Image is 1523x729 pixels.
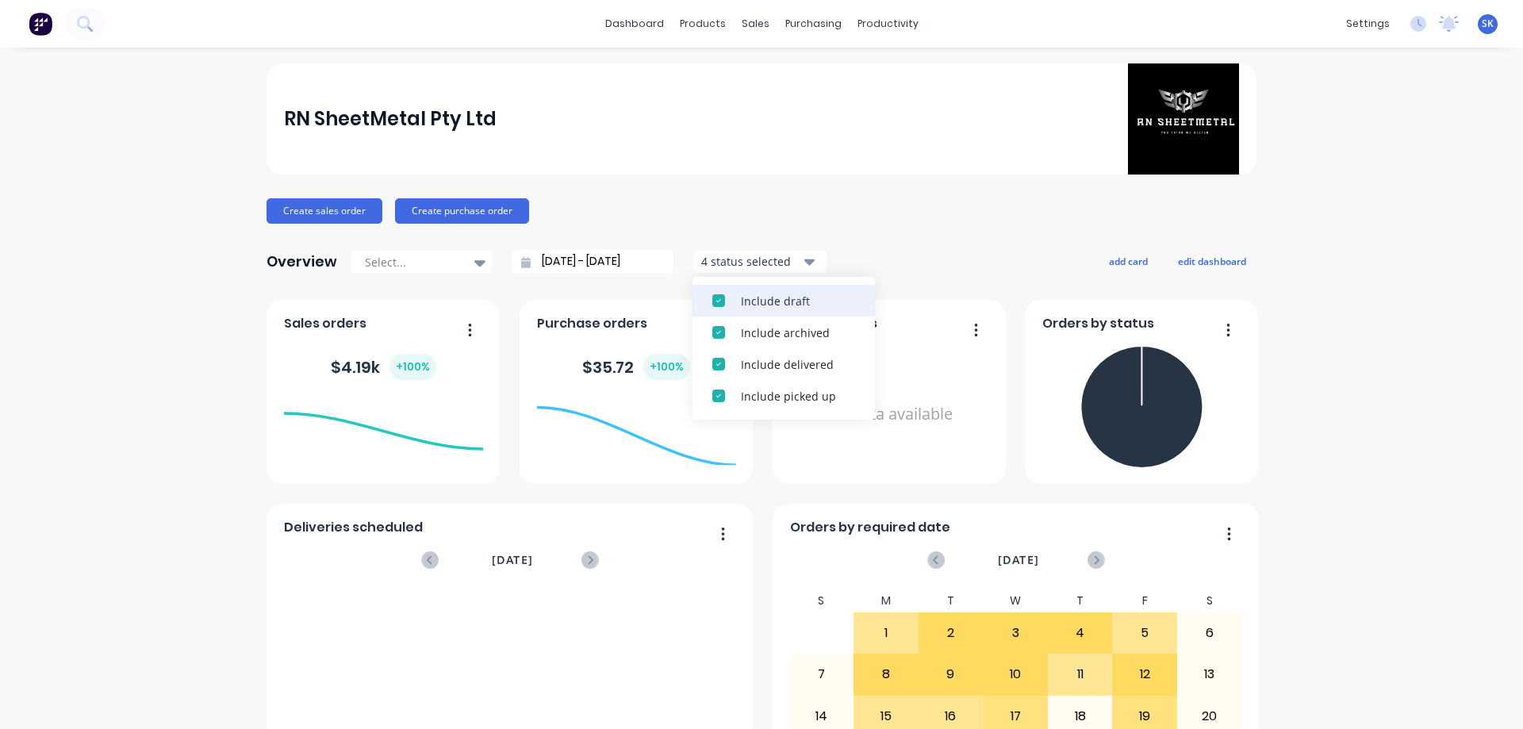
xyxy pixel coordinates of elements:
div: Include delivered [741,356,855,373]
div: T [919,589,984,612]
div: Overview [267,246,337,278]
img: RN SheetMetal Pty Ltd [1128,63,1239,175]
div: T [1048,589,1113,612]
div: 8 [854,654,918,694]
button: Create sales order [267,198,382,224]
button: edit dashboard [1168,251,1256,271]
div: 11 [1049,654,1112,694]
a: dashboard [597,12,672,36]
div: Include picked up [741,388,855,405]
div: 1 [854,613,918,653]
div: productivity [850,12,926,36]
div: 6 [1178,613,1241,653]
button: add card [1099,251,1158,271]
button: 4 status selected [692,250,827,274]
span: Purchase orders [537,314,647,333]
img: Factory [29,12,52,36]
div: M [854,589,919,612]
div: 10 [984,654,1047,694]
div: + 100 % [643,354,690,380]
div: 4 status selected [701,253,801,270]
div: purchasing [777,12,850,36]
div: RN SheetMetal Pty Ltd [284,103,497,135]
div: $ 35.72 [582,354,690,380]
span: Orders by status [1042,314,1154,333]
div: 4 [1049,613,1112,653]
div: $ 4.19k [331,354,436,380]
div: + 100 % [389,354,436,380]
button: Create purchase order [395,198,529,224]
div: 12 [1113,654,1176,694]
div: 3 [984,613,1047,653]
div: 13 [1178,654,1241,694]
div: sales [734,12,777,36]
span: SK [1482,17,1494,31]
div: S [789,589,854,612]
div: S [1177,589,1242,612]
div: products [672,12,734,36]
div: 2 [919,613,983,653]
span: [DATE] [492,551,533,569]
div: Include archived [741,324,855,341]
span: [DATE] [998,551,1039,569]
div: 5 [1113,613,1176,653]
div: Include draft [741,293,855,309]
div: 9 [919,654,983,694]
div: W [983,589,1048,612]
div: F [1112,589,1177,612]
div: settings [1338,12,1398,36]
span: Sales orders [284,314,366,333]
div: No data available [790,340,989,489]
div: 7 [790,654,854,694]
span: Orders by required date [790,518,950,537]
